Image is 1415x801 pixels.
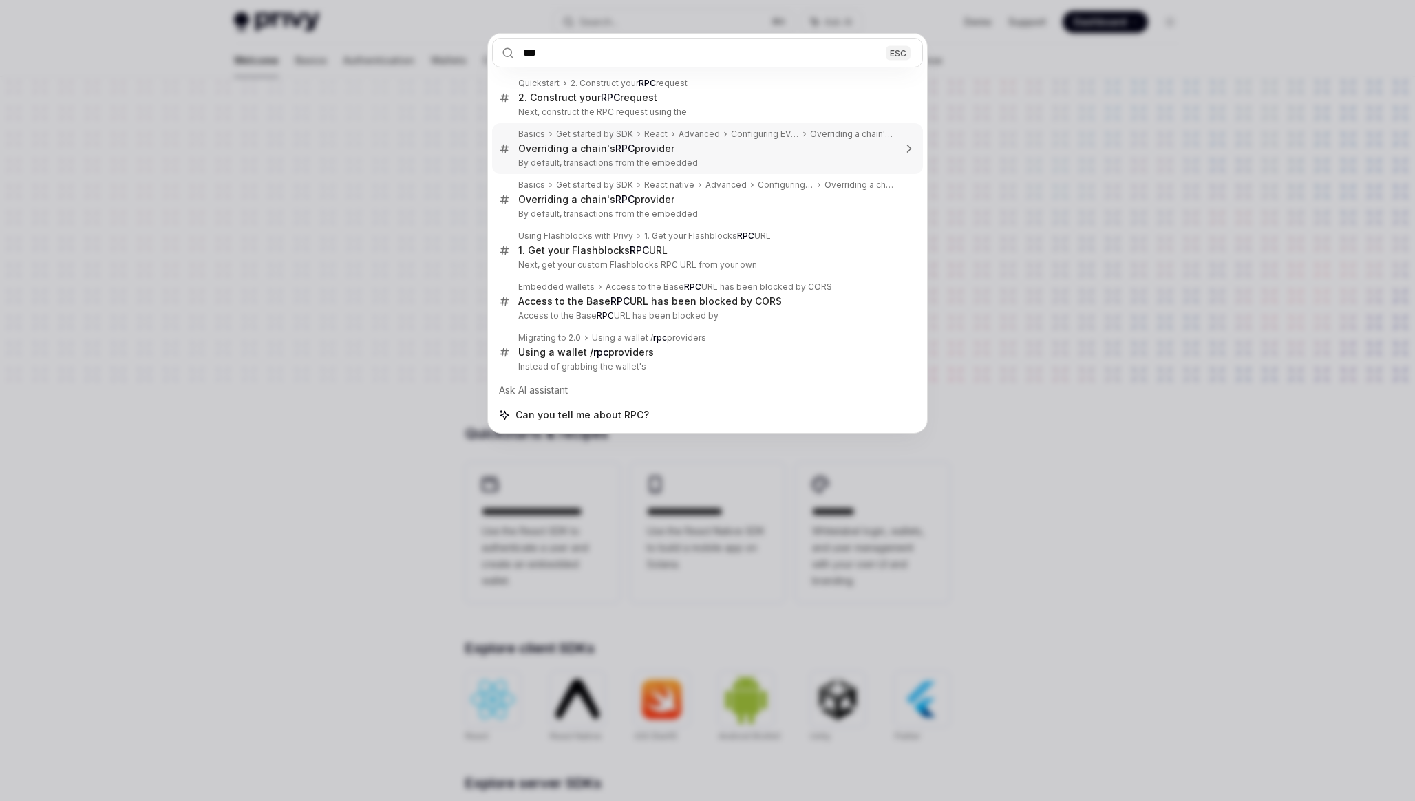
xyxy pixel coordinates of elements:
b: RPC [639,78,656,88]
div: Basics [518,180,545,191]
div: Using Flashblocks with Privy [518,231,633,242]
b: rpc [593,346,608,358]
p: By default, transactions from the embedded [518,158,894,169]
div: Access to the Base URL has been blocked by CORS [518,295,782,308]
b: RPC [737,231,754,241]
div: React [644,129,668,140]
div: Get started by SDK [556,129,633,140]
div: 1. Get your Flashblocks URL [644,231,771,242]
div: Basics [518,129,545,140]
b: RPC [615,193,635,205]
div: Quickstart [518,78,560,89]
b: RPC [601,92,620,103]
div: Embedded wallets [518,281,595,292]
div: 2. Construct your request [571,78,688,89]
div: Advanced [679,129,720,140]
div: Configuring EVM networks [758,180,813,191]
div: React native [644,180,694,191]
div: Overriding a chain's provider [518,193,674,206]
div: 2. Construct your request [518,92,657,104]
div: Configuring EVM networks [731,129,799,140]
div: Access to the Base URL has been blocked by CORS [606,281,832,292]
p: Access to the Base URL has been blocked by [518,310,894,321]
p: Next, construct the RPC request using the [518,107,894,118]
div: Overriding a chain's provider [518,142,674,155]
div: Advanced [705,180,747,191]
p: By default, transactions from the embedded [518,209,894,220]
div: Ask AI assistant [492,378,923,403]
div: Migrating to 2.0 [518,332,581,343]
b: RPC [597,310,614,321]
div: Overriding a chain's provider [824,180,894,191]
div: Overriding a chain's provider [810,129,894,140]
b: RPC [610,295,630,307]
div: Using a wallet / providers [592,332,706,343]
b: RPC [684,281,701,292]
div: ESC [886,45,911,60]
div: 1. Get your Flashblocks URL [518,244,668,257]
div: Using a wallet / providers [518,346,654,359]
b: RPC [615,142,635,154]
p: Next, get your custom Flashblocks RPC URL from your own [518,259,894,270]
b: RPC [630,244,649,256]
b: rpc [653,332,667,343]
span: Can you tell me about RPC? [515,408,649,422]
p: Instead of grabbing the wallet's [518,361,894,372]
div: Get started by SDK [556,180,633,191]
